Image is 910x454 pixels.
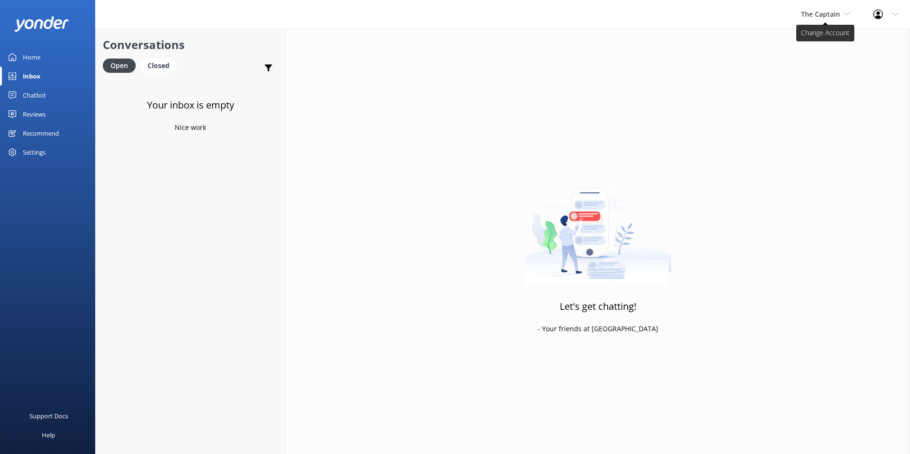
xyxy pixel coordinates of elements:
a: Open [103,60,140,70]
div: Settings [23,143,46,162]
div: Inbox [23,67,40,86]
p: - Your friends at [GEOGRAPHIC_DATA] [538,324,658,334]
a: Closed [140,60,181,70]
div: Closed [140,59,177,73]
div: Recommend [23,124,59,143]
div: Open [103,59,136,73]
div: Reviews [23,105,46,124]
div: Home [23,48,40,67]
div: Chatbot [23,86,46,105]
h3: Let's get chatting! [560,299,636,314]
img: artwork of a man stealing a conversation from at giant smartphone [524,168,672,286]
div: Help [42,425,55,444]
div: Support Docs [30,406,68,425]
p: Nice work [175,122,206,133]
span: The Captain [801,10,840,19]
h2: Conversations [103,36,278,54]
img: yonder-white-logo.png [14,16,69,32]
h3: Your inbox is empty [147,98,234,113]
